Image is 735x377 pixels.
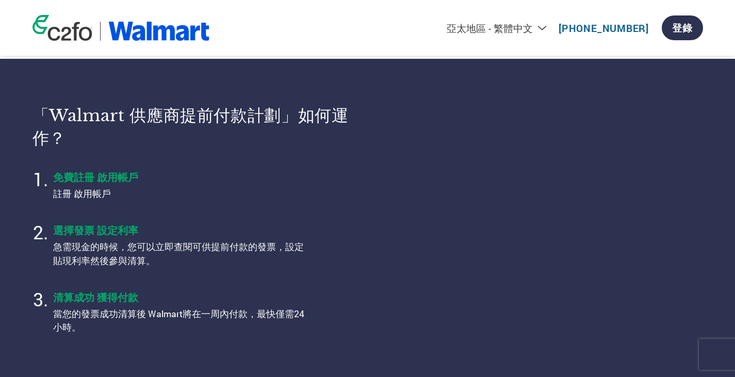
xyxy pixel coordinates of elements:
h4: 清算成功 獲得付款 [53,290,311,305]
h4: 免費註冊 啟用帳戶 [53,170,311,185]
img: c2fo logo [32,15,92,41]
a: [PHONE_NUMBER] [559,22,649,35]
p: 當您的發票成功清算後 Walmart將在一周內付款，最快僅需24小時。 [53,307,311,335]
img: Walmart [108,22,210,41]
h3: 「Walmart 供應商提前付款計劃」如何運作？ [32,105,355,150]
p: 急需現金的時候，您可以立即查閱可供提前付款的發票，設定貼現利率然後參與清算。 [53,240,311,268]
a: 登錄 [662,15,703,40]
p: 註冊 啟用帳戶 [53,187,311,201]
h4: 選擇發票 設定利率 [53,223,311,238]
